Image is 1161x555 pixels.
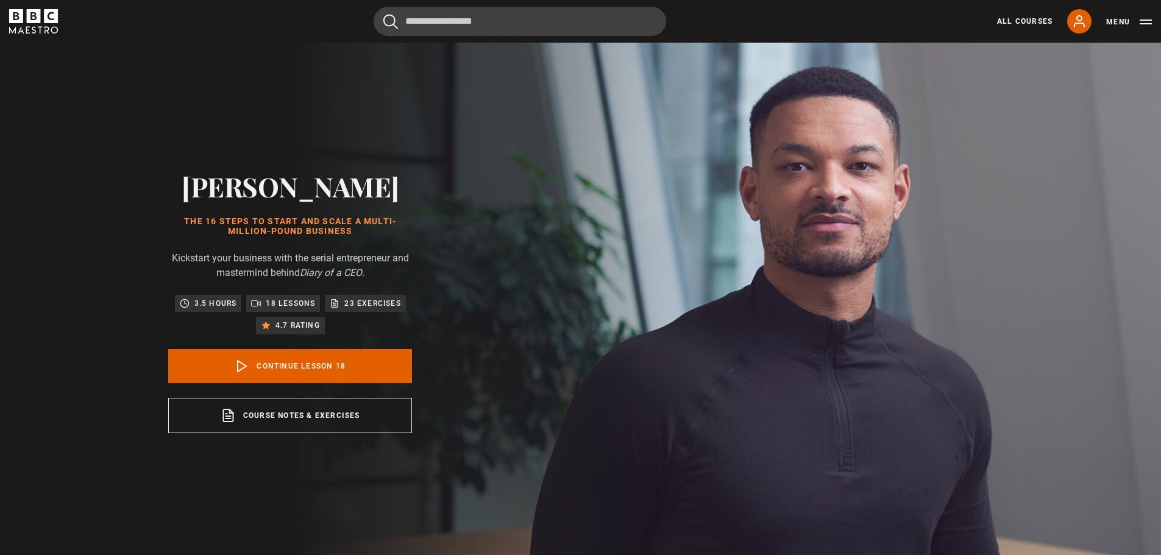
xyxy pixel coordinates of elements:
[344,297,400,309] p: 23 exercises
[275,319,320,331] p: 4.7 rating
[168,398,412,433] a: Course notes & exercises
[9,9,58,34] svg: BBC Maestro
[168,171,412,202] h2: [PERSON_NAME]
[997,16,1053,27] a: All Courses
[168,251,412,280] p: Kickstart your business with the serial entrepreneur and mastermind behind .
[374,7,666,36] input: Search
[194,297,237,309] p: 3.5 hours
[300,267,362,278] i: Diary of a CEO
[383,14,398,29] button: Submit the search query
[266,297,315,309] p: 18 lessons
[1106,16,1152,28] button: Toggle navigation
[168,349,412,383] a: Continue lesson 18
[168,217,412,236] h1: The 16 Steps to Start and Scale a Multi-Million-Pound Business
